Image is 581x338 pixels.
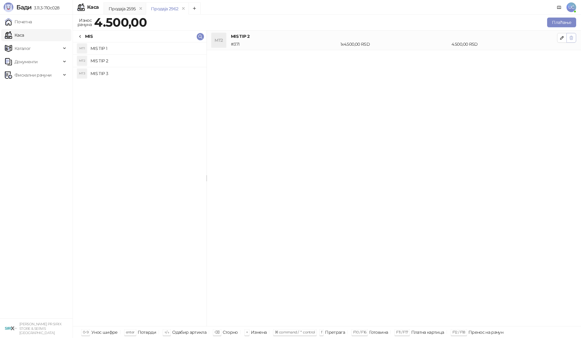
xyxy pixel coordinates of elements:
[321,330,322,334] span: f
[212,33,226,48] div: MT2
[189,2,201,15] button: Add tab
[76,16,93,28] div: Износ рачуна
[87,5,99,10] div: Каса
[547,18,576,27] button: Плаћање
[450,41,558,48] div: 4.500,00 RSD
[452,330,465,334] span: F12 / F18
[77,56,87,66] div: MT2
[77,44,87,53] div: MT1
[94,15,147,30] strong: 4.500,00
[215,330,219,334] span: ⌫
[31,5,59,11] span: 3.11.3-710c028
[231,33,557,40] h4: MIS TIP 2
[5,322,17,334] img: 64x64-companyLogo-cb9a1907-c9b0-4601-bb5e-5084e694c383.png
[339,41,450,48] div: 1 x 4.500,00 RSD
[90,69,202,78] h4: MIS TIP 3
[164,330,169,334] span: ↑/↓
[396,330,408,334] span: F11 / F17
[223,328,238,336] div: Сторно
[179,6,187,11] button: remove
[90,44,202,53] h4: MIS TIP 1
[411,328,444,336] div: Платна картица
[172,328,206,336] div: Одабир артикла
[16,4,31,11] span: Бади
[251,328,267,336] div: Измена
[19,322,61,335] small: [PERSON_NAME] PR SIRIX STORE & SERVIS [GEOGRAPHIC_DATA]
[566,2,576,12] span: UĆ
[369,328,388,336] div: Готовина
[83,330,88,334] span: 0-9
[554,2,564,12] a: Документација
[137,6,145,11] button: remove
[85,33,93,40] div: MIS
[73,42,206,326] div: grid
[230,41,339,48] div: # 371
[109,5,136,12] div: Продаја 2595
[90,56,202,66] h4: MIS TIP 2
[4,2,13,12] img: Logo
[353,330,366,334] span: F10 / F16
[275,330,315,334] span: ⌘ command / ⌃ control
[246,330,248,334] span: +
[151,5,178,12] div: Продаја 2962
[77,69,87,78] div: MT3
[325,328,345,336] div: Претрага
[15,69,51,81] span: Фискални рачуни
[15,42,31,54] span: Каталог
[5,29,24,41] a: Каса
[15,56,38,68] span: Документи
[126,330,135,334] span: enter
[138,328,156,336] div: Потврди
[5,16,32,28] a: Почетна
[91,328,118,336] div: Унос шифре
[468,328,503,336] div: Пренос на рачун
